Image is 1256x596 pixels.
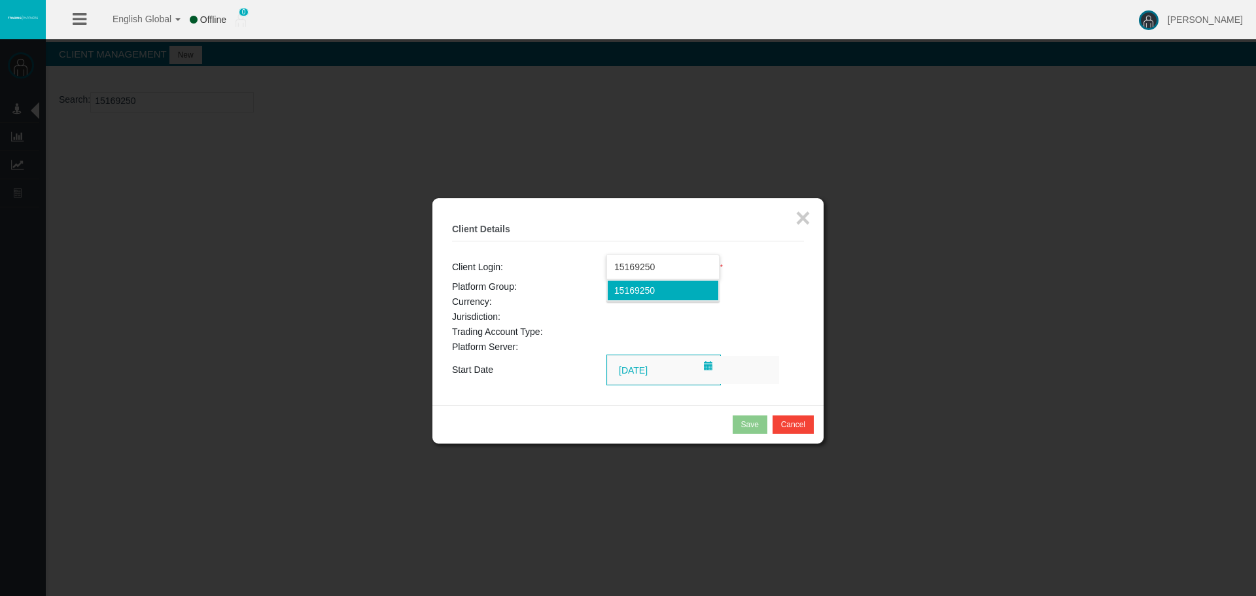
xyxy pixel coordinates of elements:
td: Start Date [452,355,606,385]
span: Offline [200,14,226,25]
td: Platform Server: [452,340,606,355]
img: user_small.png [235,14,246,27]
b: Client Details [452,224,510,234]
td: Platform Group: [452,279,606,294]
span: English Global [96,14,171,24]
button: Cancel [773,415,814,434]
span: 0 [239,8,249,16]
button: × [795,205,811,231]
span: [PERSON_NAME] [1168,14,1243,25]
td: Trading Account Type: [452,324,606,340]
img: user-image [1139,10,1159,30]
td: Currency: [452,294,606,309]
td: Jurisdiction: [452,309,606,324]
td: Client Login: [452,254,606,279]
span: 15169250 [614,285,655,296]
img: logo.svg [7,15,39,20]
